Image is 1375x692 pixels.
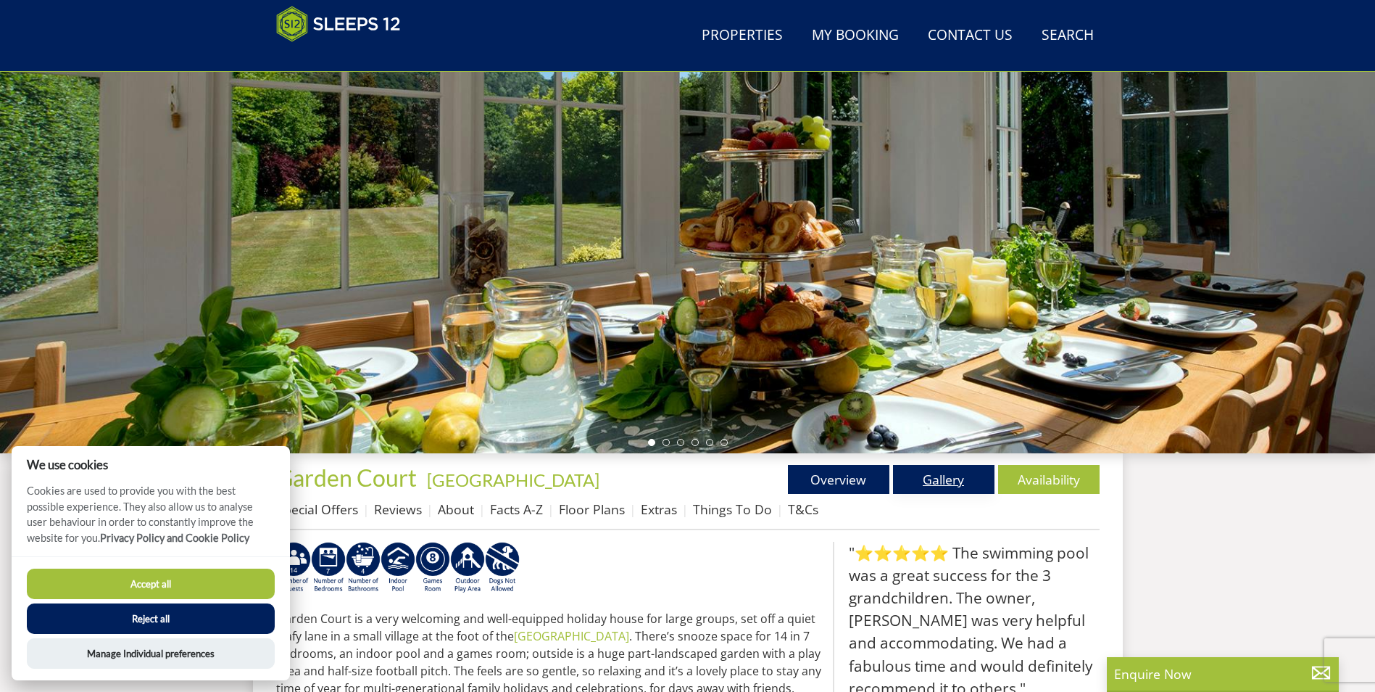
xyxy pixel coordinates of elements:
[693,501,772,518] a: Things To Do
[100,532,249,544] a: Privacy Policy and Cookie Policy
[806,20,905,52] a: My Booking
[415,542,450,594] img: AD_4nXdrZMsjcYNLGsKuA84hRzvIbesVCpXJ0qqnwZoX5ch9Zjv73tWe4fnFRs2gJ9dSiUubhZXckSJX_mqrZBmYExREIfryF...
[276,542,311,594] img: AD_4nXfv62dy8gRATOHGNfSP75DVJJaBcdzd0qX98xqyk7UjzX1qaSeW2-XwITyCEUoo8Y9WmqxHWlJK_gMXd74SOrsYAJ_vK...
[12,458,290,471] h2: We use cookies
[490,501,543,518] a: Facts A-Z
[893,465,994,494] a: Gallery
[276,501,358,518] a: Special Offers
[438,501,474,518] a: About
[788,465,889,494] a: Overview
[427,469,599,490] a: [GEOGRAPHIC_DATA]
[450,542,485,594] img: AD_4nXfjdDqPkGBf7Vpi6H87bmAUe5GYCbodrAbU4sf37YN55BCjSXGx5ZgBV7Vb9EJZsXiNVuyAiuJUB3WVt-w9eJ0vaBcHg...
[485,542,520,594] img: AD_4nXfkFtrpaXUtUFzPNUuRY6lw1_AXVJtVz-U2ei5YX5aGQiUrqNXS9iwbJN5FWUDjNILFFLOXd6gEz37UJtgCcJbKwxVV0...
[276,464,421,492] a: Garden Court
[269,51,421,63] iframe: Customer reviews powered by Trustpilot
[788,501,818,518] a: T&Cs
[27,569,275,599] button: Accept all
[696,20,789,52] a: Properties
[346,542,381,594] img: AD_4nXeeKAYjkuG3a2x-X3hFtWJ2Y0qYZCJFBdSEqgvIh7i01VfeXxaPOSZiIn67hladtl6xx588eK4H21RjCP8uLcDwdSe_I...
[374,501,422,518] a: Reviews
[559,501,625,518] a: Floor Plans
[922,20,1018,52] a: Contact Us
[421,469,599,490] span: -
[1036,20,1100,52] a: Search
[276,6,401,42] img: Sleeps 12
[12,483,290,556] p: Cookies are used to provide you with the best possible experience. They also allow us to analyse ...
[276,464,417,492] span: Garden Court
[998,465,1100,494] a: Availability
[514,628,629,644] a: [GEOGRAPHIC_DATA]
[27,604,275,634] button: Reject all
[311,542,346,594] img: AD_4nXfpvCopSjPgFbrTpZ4Gb7z5vnaH8jAbqJolZQMpS62V5cqRSJM9TeuVSL7bGYE6JfFcU1DuF4uSwvi9kHIO1tFmPipW4...
[381,542,415,594] img: AD_4nXei2dp4L7_L8OvME76Xy1PUX32_NMHbHVSts-g-ZAVb8bILrMcUKZI2vRNdEqfWP017x6NFeUMZMqnp0JYknAB97-jDN...
[641,501,677,518] a: Extras
[1114,664,1332,683] p: Enquire Now
[27,638,275,669] button: Manage Individual preferences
